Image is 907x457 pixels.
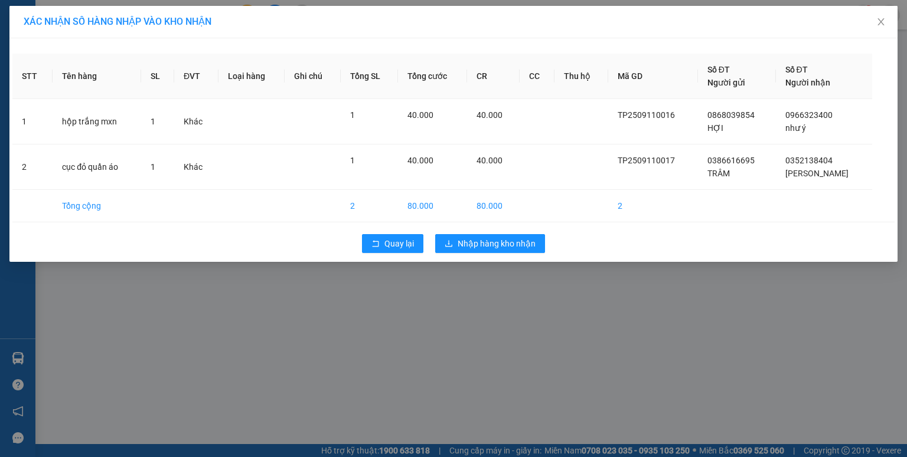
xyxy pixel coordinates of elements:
th: Tên hàng [53,54,141,99]
th: ĐVT [174,54,218,99]
th: STT [12,54,53,99]
button: Close [864,6,898,39]
span: TRÂM [707,169,730,178]
span: 0386616695 [707,156,755,165]
span: Số ĐT [785,65,808,74]
span: 40.000 [477,156,503,165]
td: Khác [174,99,218,144]
td: 2 [608,190,698,222]
td: cục đỏ quần áo [53,144,141,190]
span: Người gửi [707,78,745,87]
span: download [445,239,453,249]
span: rollback [371,239,380,249]
span: XÁC NHẬN SỐ HÀNG NHẬP VÀO KHO NHẬN [24,16,211,27]
span: Nhập hàng kho nhận [458,237,536,250]
span: HỢI [707,123,723,133]
td: Khác [174,144,218,190]
th: Mã GD [608,54,698,99]
span: 40.000 [477,110,503,120]
td: 2 [341,190,399,222]
td: 80.000 [467,190,520,222]
th: SL [141,54,175,99]
span: 40.000 [407,156,433,165]
th: Tổng SL [341,54,399,99]
span: Số ĐT [707,65,730,74]
span: TP2509110017 [618,156,675,165]
span: close [876,17,886,27]
td: hộp trắng mxn [53,99,141,144]
td: Tổng cộng [53,190,141,222]
td: 80.000 [398,190,467,222]
span: [PERSON_NAME] [785,169,849,178]
th: Loại hàng [218,54,285,99]
span: 1 [151,117,155,126]
th: Tổng cước [398,54,467,99]
span: 0966323400 [785,110,833,120]
button: rollbackQuay lại [362,234,423,253]
th: Ghi chú [285,54,340,99]
th: Thu hộ [554,54,608,99]
span: Người nhận [785,78,830,87]
span: 1 [151,162,155,172]
span: 0352138404 [785,156,833,165]
span: Quay lại [384,237,414,250]
th: CR [467,54,520,99]
button: downloadNhập hàng kho nhận [435,234,545,253]
span: TP2509110016 [618,110,675,120]
span: như ý [785,123,806,133]
span: 0868039854 [707,110,755,120]
td: 1 [12,99,53,144]
span: 40.000 [407,110,433,120]
span: 1 [350,110,355,120]
td: 2 [12,144,53,190]
th: CC [520,54,554,99]
span: 1 [350,156,355,165]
